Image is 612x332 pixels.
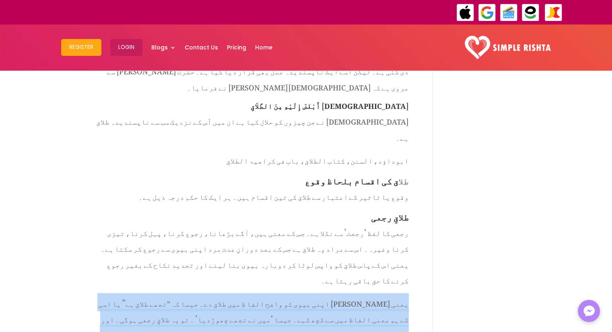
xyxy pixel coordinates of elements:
[61,39,101,56] button: Register
[398,168,409,190] span: طلا
[96,111,409,145] span: [DEMOGRAPHIC_DATA] نے جن چیزوں کو حلال کیا ہے ان میں اُس کے نزدیک سب سے ناپسندیدہ طلاق ہے۔
[110,27,142,68] a: Login
[101,222,409,288] span: رجعی کا لفظ ‘رجعت’ سے نکلا ہے۔ جس کے معنی ہیں، آگے بڑھانا، رجوع کرنا، پہل کرنا، تیزی کرنا وغیرہ۔ ...
[544,4,563,22] img: JazzCash-icon
[226,150,409,168] span: ابوداؤد، السنن، کتاب الطلاق، باب فی کراھیۃ الطلاق
[61,27,101,68] a: Register
[581,303,597,319] img: Messenger
[305,168,398,190] span: ق کی اقسام بلحاظ وقوع
[371,204,409,226] span: طلاقِ رجعی
[255,27,272,68] a: Home
[110,39,142,56] button: Login
[185,27,218,68] a: Contact Us
[151,27,176,68] a: Blogs
[521,4,540,22] img: EasyPaisa-icon
[478,4,496,22] img: GooglePay-icon
[138,186,409,204] span: وقوع یا تاثیر کے اعتبار سے طلاق کی تین اقسام ہیں۔ ہر ایک کا حکم درجہ ذیل ہے۔
[227,27,246,68] a: Pricing
[250,95,409,113] span: [DEMOGRAPHIC_DATA] أَبْغَضَ إِلَیْهِ مِنَ الطَّلاَقِ
[456,4,474,22] img: ApplePay-icon
[500,4,518,22] img: Credit Cards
